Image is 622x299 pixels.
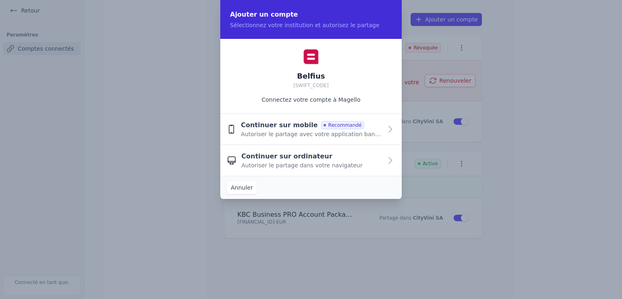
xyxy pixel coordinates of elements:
[262,96,360,104] p: Connectez votre compte à Magello
[220,114,402,145] button: Continuer sur mobile Recommandé Autoriser le partage avec votre application bancaire
[241,130,382,138] span: Autoriser le partage avec votre application bancaire
[227,181,257,194] button: Annuler
[230,21,392,29] p: Sélectionnez votre institution et autorisez le partage
[230,10,392,19] h2: Ajouter un compte
[293,71,328,81] h2: Belfius
[220,145,402,176] button: Continuer sur ordinateur Autoriser le partage dans votre navigateur
[303,49,319,65] img: Belfius
[321,121,364,129] span: Recommandé
[241,120,318,130] span: Continuer sur mobile
[241,161,362,169] span: Autoriser le partage dans votre navigateur
[293,83,328,88] span: [SWIFT_CODE]
[241,152,332,161] span: Continuer sur ordinateur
